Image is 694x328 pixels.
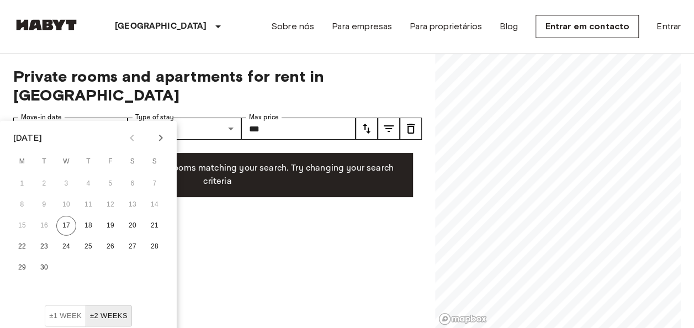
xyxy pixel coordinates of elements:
p: Unfortunately there are no free rooms matching your search. Try changing your search criteria [31,162,404,188]
span: Thursday [78,151,98,173]
img: Habyt [13,19,80,30]
button: 28 [145,237,165,257]
button: 26 [100,237,120,257]
button: 21 [145,216,165,236]
button: 24 [56,237,76,257]
button: tune [378,118,400,140]
span: Monday [12,151,32,173]
button: 18 [78,216,98,236]
span: Friday [100,151,120,173]
span: Wednesday [56,151,76,173]
button: 19 [100,216,120,236]
label: Max price [249,113,279,122]
label: Type of stay [135,113,174,122]
a: Para empresas [332,20,392,33]
button: 17 [56,216,76,236]
a: Blog [500,20,518,33]
div: [DATE] [13,131,42,145]
a: Para proprietários [410,20,482,33]
a: Sobre nós [271,20,314,33]
button: ±2 weeks [86,305,132,327]
span: Private rooms and apartments for rent in [GEOGRAPHIC_DATA] [13,67,422,104]
button: 29 [12,258,32,278]
button: ±1 week [45,305,86,327]
span: Tuesday [34,151,54,173]
button: 22 [12,237,32,257]
p: [GEOGRAPHIC_DATA] [115,20,207,33]
span: Saturday [123,151,142,173]
a: Mapbox logo [438,313,487,325]
button: 30 [34,258,54,278]
button: Next month [151,129,170,147]
div: Move In Flexibility [45,305,132,327]
a: Entrar em contacto [536,15,639,38]
button: tune [356,118,378,140]
button: 25 [78,237,98,257]
button: 23 [34,237,54,257]
label: Move-in date [21,113,62,122]
button: tune [400,118,422,140]
span: Sunday [145,151,165,173]
a: Entrar [656,20,681,33]
button: 20 [123,216,142,236]
button: 27 [123,237,142,257]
